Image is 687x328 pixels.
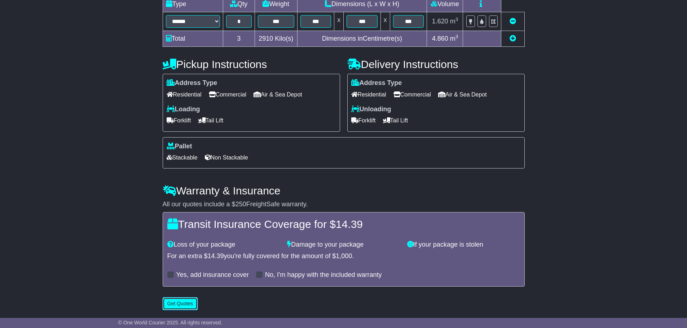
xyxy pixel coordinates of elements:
[351,79,402,87] label: Address Type
[205,152,248,163] span: Non Stackable
[167,252,520,260] div: For an extra $ you're fully covered for the amount of $ .
[163,201,525,208] div: All our quotes include a $ FreightSafe warranty.
[259,35,273,42] span: 2910
[208,252,224,260] span: 14.39
[336,218,363,230] span: 14.39
[432,18,448,25] span: 1.620
[380,12,390,31] td: x
[167,105,200,113] label: Loading
[336,252,352,260] span: 1,000
[510,35,516,42] a: Add new item
[334,12,344,31] td: x
[254,89,302,100] span: Air & Sea Depot
[198,115,224,126] span: Tail Lift
[255,31,297,47] td: Kilo(s)
[404,241,524,249] div: If your package is stolen
[455,34,458,39] sup: 3
[223,31,255,47] td: 3
[351,115,376,126] span: Forklift
[432,35,448,42] span: 4.860
[167,79,217,87] label: Address Type
[163,297,198,310] button: Get Quotes
[450,18,458,25] span: m
[347,58,525,70] h4: Delivery Instructions
[510,18,516,25] a: Remove this item
[118,320,223,325] span: © One World Courier 2025. All rights reserved.
[167,115,191,126] span: Forklift
[167,143,192,150] label: Pallet
[383,115,408,126] span: Tail Lift
[450,35,458,42] span: m
[283,241,404,249] div: Damage to your package
[163,58,340,70] h4: Pickup Instructions
[167,218,520,230] h4: Transit Insurance Coverage for $
[455,17,458,22] sup: 3
[163,185,525,197] h4: Warranty & Insurance
[351,89,386,100] span: Residential
[393,89,431,100] span: Commercial
[235,201,246,208] span: 250
[297,31,427,47] td: Dimensions in Centimetre(s)
[164,241,284,249] div: Loss of your package
[265,271,382,279] label: No, I'm happy with the included warranty
[351,105,391,113] label: Unloading
[209,89,246,100] span: Commercial
[176,271,249,279] label: Yes, add insurance cover
[167,152,198,163] span: Stackable
[163,31,223,47] td: Total
[167,89,202,100] span: Residential
[438,89,487,100] span: Air & Sea Depot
